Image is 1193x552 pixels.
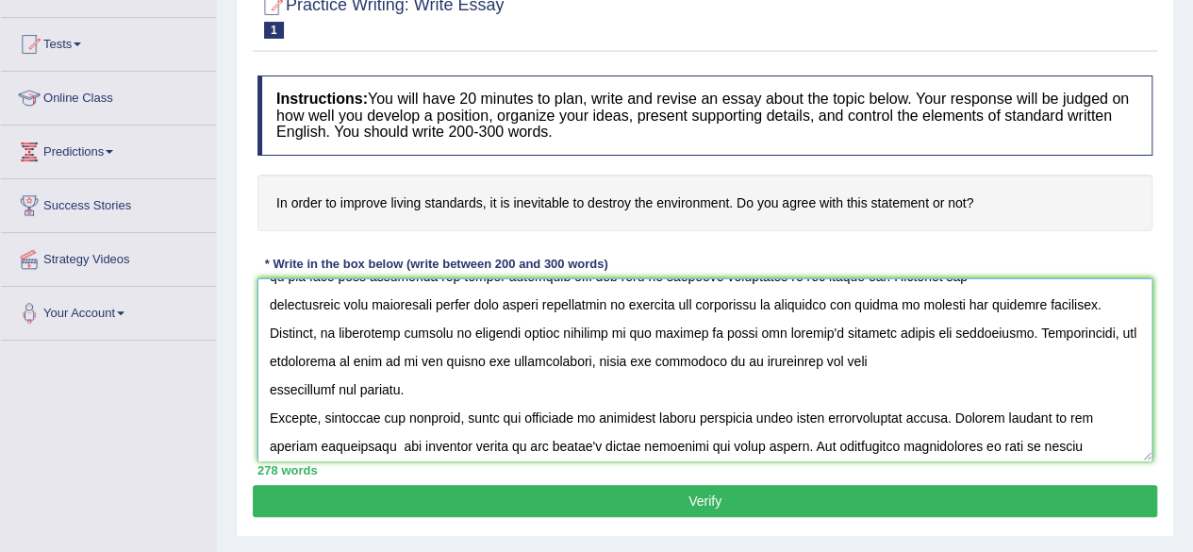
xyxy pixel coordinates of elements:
a: Strategy Videos [1,233,216,280]
button: Verify [253,485,1157,517]
span: 1 [264,22,284,39]
a: Online Class [1,72,216,119]
a: Your Account [1,287,216,334]
div: 278 words [257,461,1152,479]
h4: In order to improve living standards, it is inevitable to destroy the environment. Do you agree w... [257,175,1152,232]
a: Predictions [1,125,216,173]
a: Success Stories [1,179,216,226]
a: Tests [1,18,216,65]
h4: You will have 20 minutes to plan, write and revise an essay about the topic below. Your response ... [257,75,1152,156]
div: * Write in the box below (write between 200 and 300 words) [257,255,615,273]
b: Instructions: [276,91,368,107]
